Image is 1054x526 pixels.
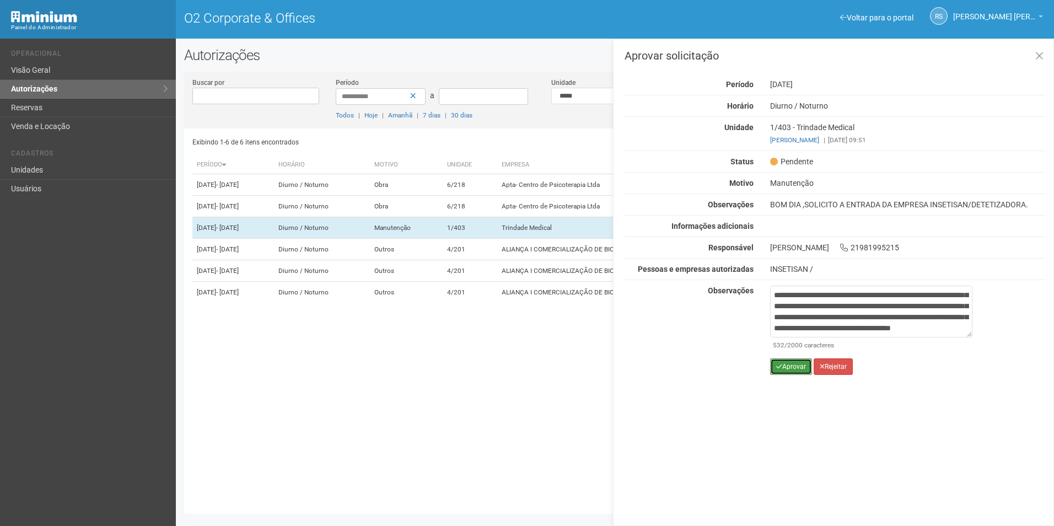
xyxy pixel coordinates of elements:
[773,341,784,349] span: 532
[443,156,497,174] th: Unidade
[443,282,497,303] td: 4/201
[274,156,369,174] th: Horário
[11,11,77,23] img: Minium
[708,200,754,209] strong: Observações
[443,239,497,260] td: 4/201
[497,239,799,260] td: ALIANÇA I COMERCIALIZAÇÃO DE BIOCOMBUSTÍVEIS E ENE
[773,340,970,350] div: /2000 caracteres
[727,101,754,110] strong: Horário
[216,202,239,210] span: - [DATE]
[192,134,611,151] div: Exibindo 1-6 de 6 itens encontrados
[216,267,239,275] span: - [DATE]
[184,47,1046,63] h2: Autorizações
[192,282,275,303] td: [DATE]
[770,157,813,167] span: Pendente
[497,174,799,196] td: Apta- Centro de Psicoterapia Ltda
[671,222,754,230] strong: Informações adicionais
[762,200,1053,210] div: BOM DIA ,SOLICITO A ENTRADA DA EMPRESA INSETISAN/DETETIZADORA.
[192,174,275,196] td: [DATE]
[274,239,369,260] td: Diurno / Noturno
[274,282,369,303] td: Diurno / Noturno
[370,156,443,174] th: Motivo
[930,7,948,25] a: RS
[770,136,819,144] a: [PERSON_NAME]
[192,260,275,282] td: [DATE]
[770,264,1045,274] div: INSETISAN /
[274,260,369,282] td: Diurno / Noturno
[11,23,168,33] div: Painel do Administrador
[497,260,799,282] td: ALIANÇA I COMERCIALIZAÇÃO DE BIOCOMBUSTÍVEIS E ENE
[216,224,239,232] span: - [DATE]
[724,123,754,132] strong: Unidade
[551,78,576,88] label: Unidade
[762,79,1053,89] div: [DATE]
[370,239,443,260] td: Outros
[358,111,360,119] span: |
[192,217,275,239] td: [DATE]
[370,196,443,217] td: Obra
[497,282,799,303] td: ALIANÇA I COMERCIALIZAÇÃO DE BIOCOMBUSTÍVEIS E ENE
[770,358,812,375] button: Aprovar
[443,196,497,217] td: 6/218
[443,174,497,196] td: 6/218
[216,245,239,253] span: - [DATE]
[445,111,447,119] span: |
[216,181,239,189] span: - [DATE]
[762,101,1053,111] div: Diurno / Noturno
[497,217,799,239] td: Trindade Medical
[762,178,1053,188] div: Manutenção
[443,260,497,282] td: 4/201
[708,243,754,252] strong: Responsável
[953,2,1036,21] span: Rayssa Soares Ribeiro
[370,260,443,282] td: Outros
[184,11,607,25] h1: O2 Corporate & Offices
[11,149,168,161] li: Cadastros
[729,179,754,187] strong: Motivo
[216,288,239,296] span: - [DATE]
[192,239,275,260] td: [DATE]
[762,243,1053,253] div: [PERSON_NAME] 21981995215
[336,78,359,88] label: Período
[423,111,440,119] a: 7 dias
[370,282,443,303] td: Outros
[364,111,378,119] a: Hoje
[388,111,412,119] a: Amanhã
[708,286,754,295] strong: Observações
[497,156,799,174] th: Empresa
[762,122,1053,145] div: 1/403 - Trindade Medical
[1028,45,1051,68] a: Fechar
[770,135,1045,145] div: [DATE] 09:51
[417,111,418,119] span: |
[274,196,369,217] td: Diurno / Noturno
[730,157,754,166] strong: Status
[840,13,913,22] a: Voltar para o portal
[192,78,224,88] label: Buscar por
[11,50,168,61] li: Operacional
[824,136,825,144] span: |
[726,80,754,89] strong: Período
[192,196,275,217] td: [DATE]
[625,50,1045,61] h3: Aprovar solicitação
[274,217,369,239] td: Diurno / Noturno
[443,217,497,239] td: 1/403
[192,156,275,174] th: Período
[953,14,1043,23] a: [PERSON_NAME] [PERSON_NAME]
[382,111,384,119] span: |
[274,174,369,196] td: Diurno / Noturno
[497,196,799,217] td: Apta- Centro de Psicoterapia Ltda
[370,174,443,196] td: Obra
[430,91,434,100] span: a
[370,217,443,239] td: Manutenção
[638,265,754,273] strong: Pessoas e empresas autorizadas
[814,358,853,375] button: Rejeitar
[451,111,472,119] a: 30 dias
[336,111,354,119] a: Todos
